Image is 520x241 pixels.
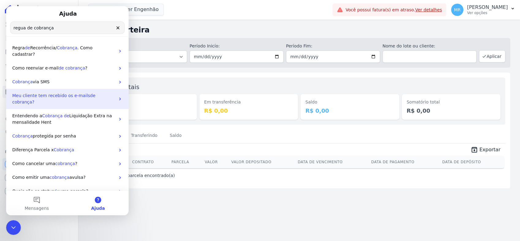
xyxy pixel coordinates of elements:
dt: Somatório total [407,99,496,105]
span: de [52,59,58,64]
span: Quais são os status [6,183,48,187]
span: Você possui fatura(s) em atraso. [345,7,442,13]
a: Lotes [2,59,76,71]
a: unarchive Exportar [466,146,505,155]
a: Conta Hent [2,171,76,184]
div: Plataformas [5,148,73,156]
span: Cobrança [47,141,68,146]
dd: R$ 0,00 [204,107,293,115]
button: Aplicar [479,50,505,62]
span: Cobrança [36,107,57,112]
span: de [19,39,24,44]
th: Parcela [169,156,202,168]
a: Parcelas [2,45,76,58]
h2: Minha Carteira [88,24,510,36]
a: Ver detalhes [415,7,442,12]
dt: Em transferência [204,99,293,105]
span: ? [26,93,28,98]
a: Transferências [2,99,76,111]
span: de [84,87,89,92]
span: Diferença Parcela x [6,141,47,146]
span: Exportar [479,146,500,153]
label: Nome do lote ou cliente: [382,43,477,49]
dd: R$ 0,00 [305,107,394,115]
span: ? [69,155,71,160]
th: Contrato [130,156,169,168]
span: Entendendo a [6,107,36,112]
a: Contratos [2,32,76,44]
dt: Depositado [103,99,192,105]
span: cobrança [49,155,69,160]
span: Como reenviar e-mail [6,59,52,64]
a: Minha Carteira [2,86,76,98]
p: [PERSON_NAME] [467,4,508,10]
span: Cobrança [51,39,71,44]
a: Clientes [2,72,76,85]
span: via SMS [27,73,43,78]
span: Ajuda [85,200,99,204]
span: uma parcela? [53,183,82,187]
span: cobrança [6,93,26,98]
div: Limpar [109,19,114,24]
a: Negativação [2,126,76,138]
span: Como cancelar uma [6,155,49,160]
span: Meu cliente tem recebido os e-mails [6,87,84,92]
a: Recebíveis [2,158,76,170]
dd: R$ 0,00 [407,107,496,115]
th: Data de Depósito [440,156,504,168]
th: Data de Vencimento [295,156,369,168]
span: de [48,183,53,187]
span: Cobrança [6,127,27,132]
span: cobrança [43,169,63,174]
i: unarchive [471,146,478,153]
span: de [58,107,63,112]
span: Como emitir uma [6,169,43,174]
span: ? [79,59,81,64]
span: Regra [6,39,19,44]
button: Ajuda [61,185,122,209]
th: Data de Pagamento [369,156,440,168]
iframe: Intercom live chat [6,6,129,215]
a: Visão Geral [2,18,76,31]
label: Período Inicío: [190,43,284,49]
span: Cobrança [6,73,27,78]
span: Mensagens [18,200,43,204]
span: MR [454,8,461,12]
a: Saldo [168,128,183,144]
label: Período Fim: [286,43,380,49]
th: Valor Depositado [229,156,295,168]
a: Transferindo [130,128,159,144]
span: cobrança [59,59,79,64]
button: Meu Crescer Engenhão [88,4,164,15]
span: protegida por senha [27,127,70,132]
span: Recorrência/ [24,39,51,44]
iframe: Intercom live chat [6,220,21,235]
th: Valor [202,156,229,168]
a: Crédito [2,113,76,125]
button: MR [PERSON_NAME] Ver opções [446,1,520,18]
p: Ver opções [467,10,508,15]
p: Nenhum(a) parcela encontrado(a) [102,172,175,179]
span: avulsa? [63,169,79,174]
dd: R$ 0,00 [103,107,192,115]
dt: Saldo [305,99,394,105]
